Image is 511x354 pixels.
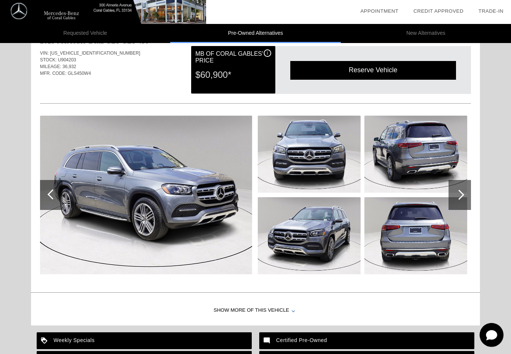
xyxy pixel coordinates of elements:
[40,71,67,76] span: MFR. CODE:
[364,197,467,274] img: image.aspx
[195,49,271,65] div: MB of Coral Gables' Price
[259,332,276,349] img: ic_mode_comment_white_24dp_2x.png
[360,8,398,14] a: Appointment
[195,65,271,85] div: $60,900*
[40,64,61,69] span: MILEAGE:
[480,323,504,347] button: Toggle Chat Window
[170,24,340,43] li: Pre-Owned Alternatives
[480,323,504,347] svg: Start Chat
[62,64,76,69] span: 36,932
[258,116,361,193] img: image.aspx
[37,332,252,349] a: Weekly Specials
[341,24,511,43] li: New Alternatives
[478,8,504,14] a: Trade-In
[264,49,271,57] div: i
[258,197,361,274] img: image.aspx
[50,51,140,56] span: [US_VEHICLE_IDENTIFICATION_NUMBER]
[40,81,471,93] div: Quoted on [DATE] 11:51:38 AM
[413,8,463,14] a: Credit Approved
[58,57,76,62] span: U904203
[40,51,49,56] span: VIN:
[68,71,91,76] span: GLS450W4
[40,116,252,274] img: image.aspx
[31,296,480,326] div: Show More of this Vehicle
[290,61,456,79] div: Reserve Vehicle
[37,332,53,349] img: ic_loyalty_white_24dp_2x.png
[40,57,56,62] span: STOCK:
[259,332,474,349] a: Certified Pre-Owned
[364,116,467,193] img: image.aspx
